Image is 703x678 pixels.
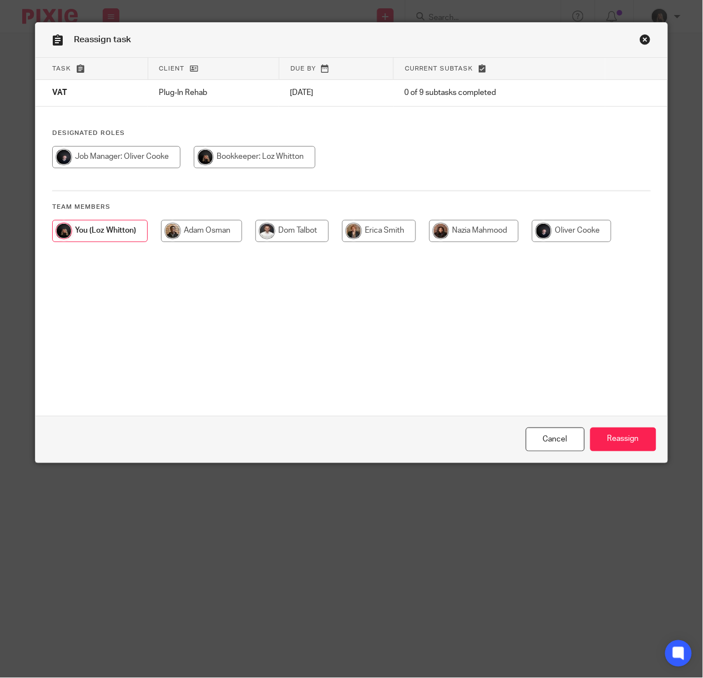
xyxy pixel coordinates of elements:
h4: Designated Roles [52,129,650,138]
span: VAT [52,89,67,97]
a: Close this dialog window [526,428,585,451]
span: Client [159,66,185,72]
a: Close this dialog window [640,34,651,49]
span: Current subtask [405,66,473,72]
span: Reassign task [74,35,131,44]
input: Reassign [590,428,656,451]
p: Plug-In Rehab [159,87,268,98]
span: Due by [290,66,316,72]
td: 0 of 9 subtasks completed [394,80,605,107]
span: Task [52,66,71,72]
h4: Team members [52,203,650,212]
p: [DATE] [290,87,382,98]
